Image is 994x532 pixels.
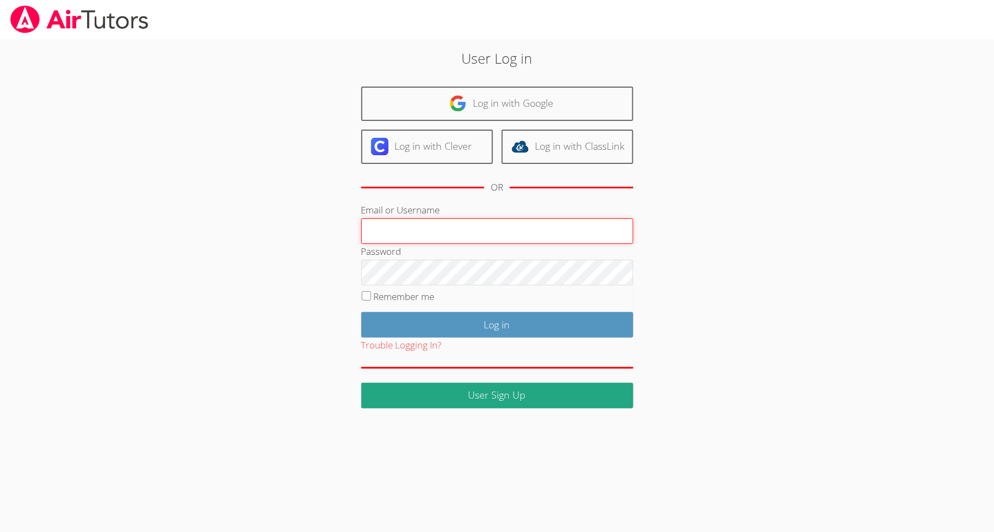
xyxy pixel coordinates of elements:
input: Log in [361,312,633,338]
img: google-logo-50288ca7cdecda66e5e0955fdab243c47b7ad437acaf1139b6f446037453330a.svg [449,95,467,112]
label: Remember me [374,290,435,303]
label: Email or Username [361,204,440,216]
a: Log in with Google [361,87,633,121]
div: OR [491,180,503,195]
label: Password [361,245,402,258]
a: User Sign Up [361,383,633,408]
a: Log in with Clever [361,130,493,164]
img: classlink-logo-d6bb404cc1216ec64c9a2012d9dc4662098be43eaf13dc465df04b49fa7ab582.svg [511,138,529,155]
button: Trouble Logging In? [361,338,442,353]
h2: User Log in [229,48,765,69]
a: Log in with ClassLink [502,130,633,164]
img: airtutors_banner-c4298cdbf04f3fff15de1276eac7730deb9818008684d7c2e4769d2f7ddbe033.png [9,5,150,33]
img: clever-logo-6eab21bc6e7a338710f1a6ff85c0baf02591cd810cc4098c63d3a4b26e2feb20.svg [371,138,388,155]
